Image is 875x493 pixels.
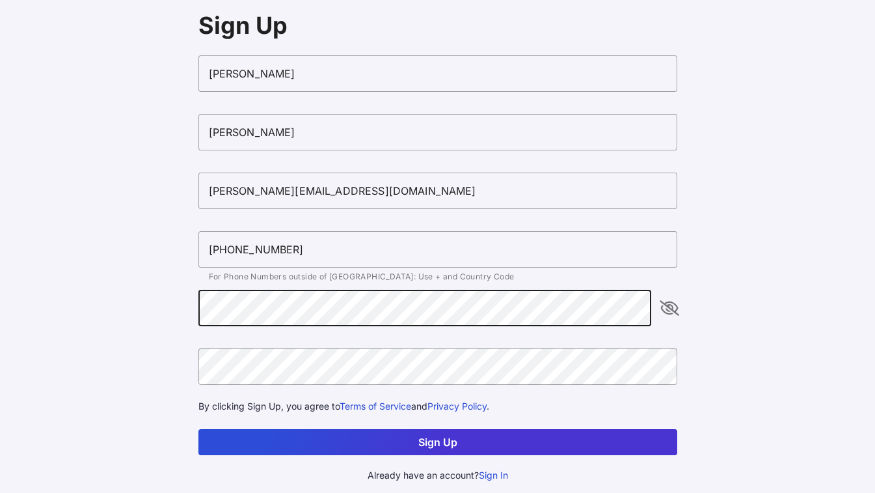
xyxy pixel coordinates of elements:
[198,114,677,150] input: Last Name
[198,468,677,483] div: Already have an account?
[662,300,677,316] i: appended action
[479,468,508,483] button: Sign In
[209,272,515,281] span: For Phone Numbers outside of [GEOGRAPHIC_DATA]: Use + and Country Code
[340,401,411,412] a: Terms of Service
[198,399,677,414] div: By clicking Sign Up, you agree to and .
[198,231,677,268] input: Phone Number
[198,11,677,40] div: Sign Up
[198,55,677,92] input: First Name
[198,173,677,209] input: Email
[427,401,487,412] a: Privacy Policy
[198,429,677,455] button: Sign Up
